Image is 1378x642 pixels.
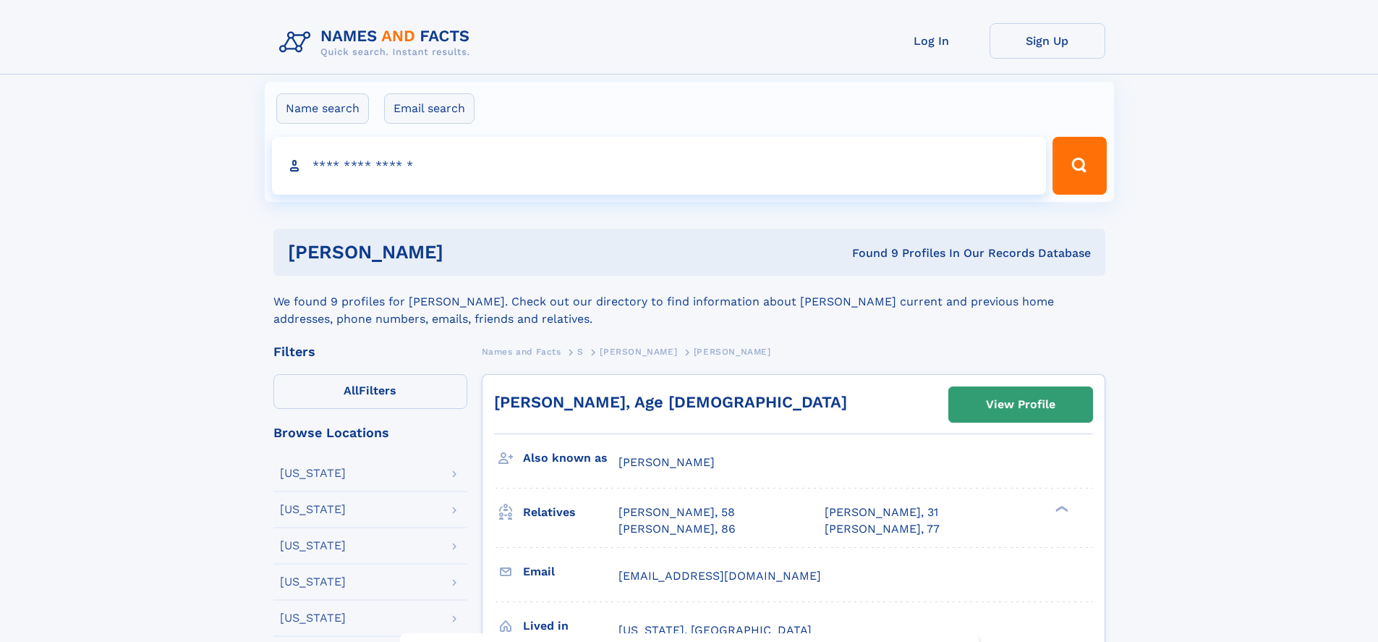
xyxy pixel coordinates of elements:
[280,468,346,479] div: [US_STATE]
[273,23,482,62] img: Logo Names and Facts
[618,569,821,583] span: [EMAIL_ADDRESS][DOMAIN_NAME]
[647,245,1091,261] div: Found 9 Profiles In Our Records Database
[288,243,648,261] h1: [PERSON_NAME]
[482,342,561,360] a: Names and Facts
[344,384,359,397] span: All
[273,345,467,358] div: Filters
[986,388,1055,421] div: View Profile
[949,387,1092,422] a: View Profile
[523,500,618,525] h3: Relatives
[618,504,735,520] a: [PERSON_NAME], 58
[273,426,467,439] div: Browse Locations
[577,342,584,360] a: S
[494,393,847,411] a: [PERSON_NAME], Age [DEMOGRAPHIC_DATA]
[618,521,736,537] a: [PERSON_NAME], 86
[273,374,467,409] label: Filters
[825,504,938,520] a: [PERSON_NAME], 31
[577,347,584,357] span: S
[276,93,369,124] label: Name search
[280,540,346,552] div: [US_STATE]
[523,614,618,638] h3: Lived in
[272,137,1047,195] input: search input
[618,455,715,469] span: [PERSON_NAME]
[990,23,1105,59] a: Sign Up
[1052,504,1069,514] div: ❯
[1052,137,1106,195] button: Search Button
[523,559,618,584] h3: Email
[523,446,618,470] h3: Also known as
[280,504,346,515] div: [US_STATE]
[874,23,990,59] a: Log In
[825,521,940,537] a: [PERSON_NAME], 77
[694,347,771,357] span: [PERSON_NAME]
[384,93,475,124] label: Email search
[273,276,1105,328] div: We found 9 profiles for [PERSON_NAME]. Check out our directory to find information about [PERSON_...
[600,342,677,360] a: [PERSON_NAME]
[600,347,677,357] span: [PERSON_NAME]
[280,576,346,588] div: [US_STATE]
[618,623,812,637] span: [US_STATE], [GEOGRAPHIC_DATA]
[280,612,346,624] div: [US_STATE]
